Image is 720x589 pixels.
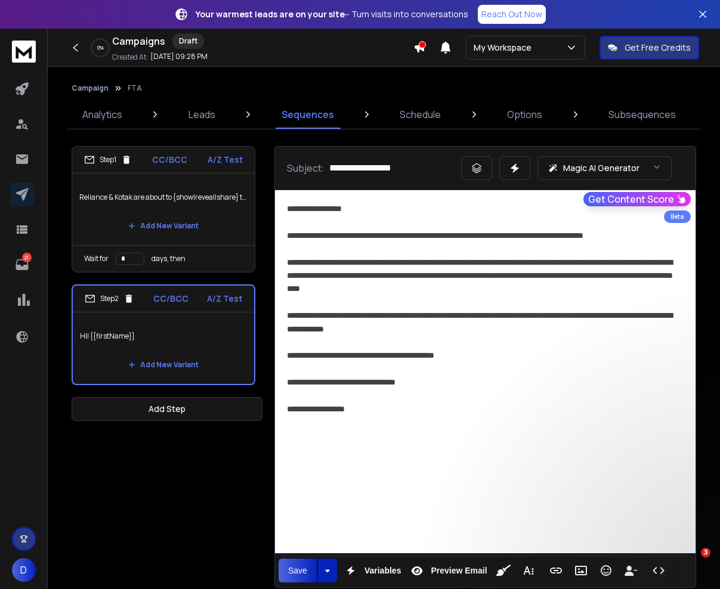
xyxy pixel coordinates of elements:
[150,52,208,61] p: [DATE] 09:28 PM
[500,100,549,129] a: Options
[82,107,122,122] p: Analytics
[75,100,129,129] a: Analytics
[196,8,345,20] strong: Your warmest leads are on your site
[72,83,109,93] button: Campaign
[207,293,242,305] p: A/Z Test
[22,253,32,262] p: 21
[492,559,515,582] button: Clean HTML
[85,293,134,304] div: Step 2
[10,253,34,277] a: 21
[393,100,448,129] a: Schedule
[72,284,255,385] li: Step2CC/BCCA/Z TestHII {{firstName}}Add New Variant
[625,42,691,54] p: Get Free Credits
[517,559,540,582] button: More Text
[563,162,639,174] p: Magic AI Generator
[647,559,670,582] button: Code View
[152,154,187,166] p: CC/BCC
[481,8,542,20] p: Reach Out Now
[79,181,248,214] p: Reliance & Kotak are about to {show|reveal|share} their tech stacks — live
[208,154,243,166] p: A/Z Test
[84,154,132,165] div: Step 1
[189,107,215,122] p: Leads
[119,214,208,238] button: Add New Variant
[72,397,262,421] button: Add Step
[664,210,691,223] div: Beta
[12,558,36,582] button: D
[701,548,710,557] span: 3
[97,44,104,51] p: 0 %
[620,559,642,582] button: Insert Unsubscribe Link
[570,559,592,582] button: Insert Image (⌘P)
[153,293,189,305] p: CC/BCC
[600,36,699,60] button: Get Free Credits
[507,107,542,122] p: Options
[282,107,334,122] p: Sequences
[339,559,404,582] button: Variables
[181,100,223,129] a: Leads
[196,8,468,20] p: – Turn visits into conversations
[172,33,204,49] div: Draft
[583,192,691,206] button: Get Content Score
[72,146,255,272] li: Step1CC/BCCA/Z TestReliance & Kotak are about to {show|reveal|share} their tech stacks — liveAdd ...
[80,320,247,353] p: HII {{firstName}}
[400,107,441,122] p: Schedule
[287,161,325,175] p: Subject:
[128,83,142,93] p: FTA
[152,254,186,263] p: days, then
[119,353,208,377] button: Add New Variant
[362,566,404,576] span: Variables
[406,559,489,582] button: Preview Email
[478,5,546,24] a: Reach Out Now
[608,107,676,122] p: Subsequences
[601,100,683,129] a: Subsequences
[279,559,317,582] button: Save
[112,34,165,48] h1: Campaigns
[474,42,536,54] p: My Workspace
[84,254,109,263] p: Wait for
[676,548,705,576] iframe: Intercom live chat
[545,559,567,582] button: Insert Link (⌘K)
[12,41,36,63] img: logo
[274,100,341,129] a: Sequences
[537,156,672,180] button: Magic AI Generator
[112,52,148,62] p: Created At:
[428,566,489,576] span: Preview Email
[595,559,617,582] button: Emoticons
